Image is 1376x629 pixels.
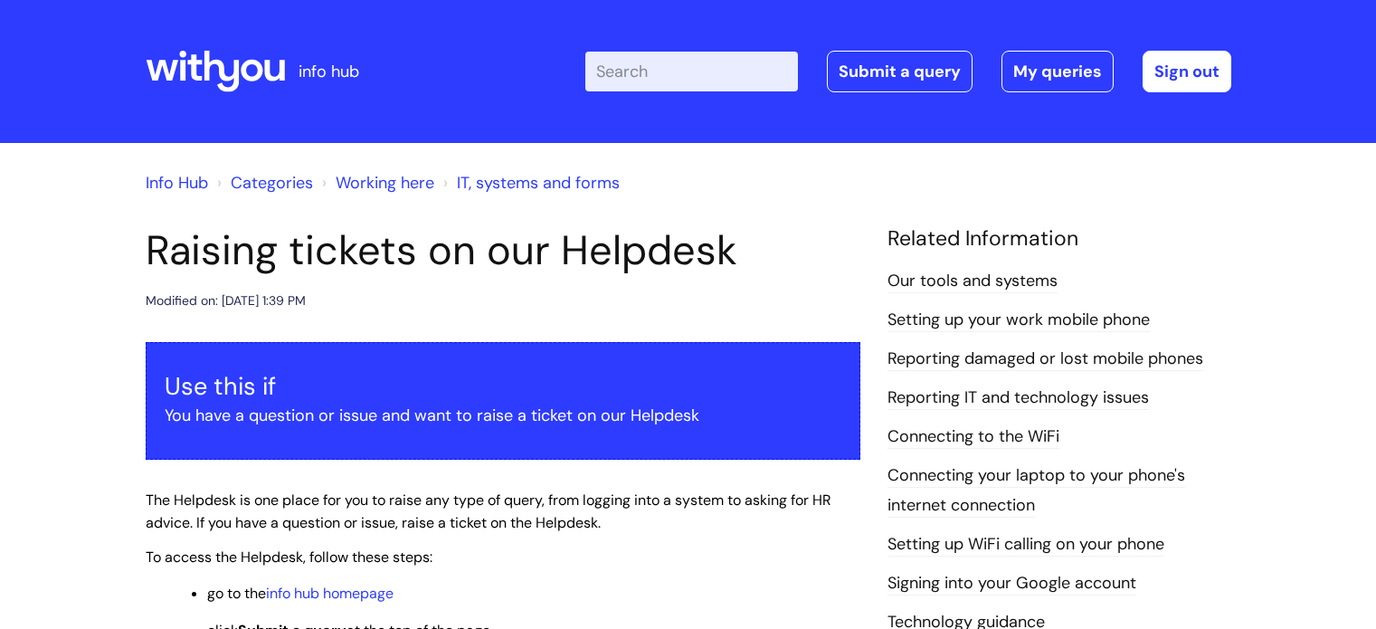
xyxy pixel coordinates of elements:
p: You have a question or issue and want to raise a ticket on our Helpdesk [165,401,841,430]
span: To access the Helpdesk, follow these steps: [146,548,432,567]
a: Categories [231,172,313,194]
a: Reporting IT and technology issues [887,386,1149,410]
a: Connecting your laptop to your phone's internet connection [887,464,1185,517]
div: Modified on: [DATE] 1:39 PM [146,290,306,312]
span: The Helpdesk is one place for you to raise any type of query, from logging into a system to askin... [146,491,831,532]
li: Working here [318,168,434,197]
h3: Use this if [165,372,841,401]
a: Reporting damaged or lost mobile phones [887,348,1203,371]
input: Search [585,52,798,91]
h4: Related Information [887,226,1231,252]
div: | - [585,51,1231,92]
a: Setting up your work mobile phone [887,309,1150,332]
a: Signing into your Google account [887,572,1136,596]
li: Solution home [213,168,313,197]
a: Connecting to the WiFi [887,425,1059,449]
a: info hub homepage [266,584,394,603]
a: Setting up WiFi calling on your phone [887,533,1164,557]
p: info hub [299,57,359,86]
a: Info Hub [146,172,208,194]
li: IT, systems and forms [439,168,620,197]
h1: Raising tickets on our Helpdesk [146,226,860,275]
a: Sign out [1143,51,1231,92]
span: go to the [207,584,394,603]
a: IT, systems and forms [457,172,620,194]
a: Submit a query [827,51,973,92]
a: Our tools and systems [887,270,1058,293]
a: Working here [336,172,434,194]
a: My queries [1001,51,1114,92]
